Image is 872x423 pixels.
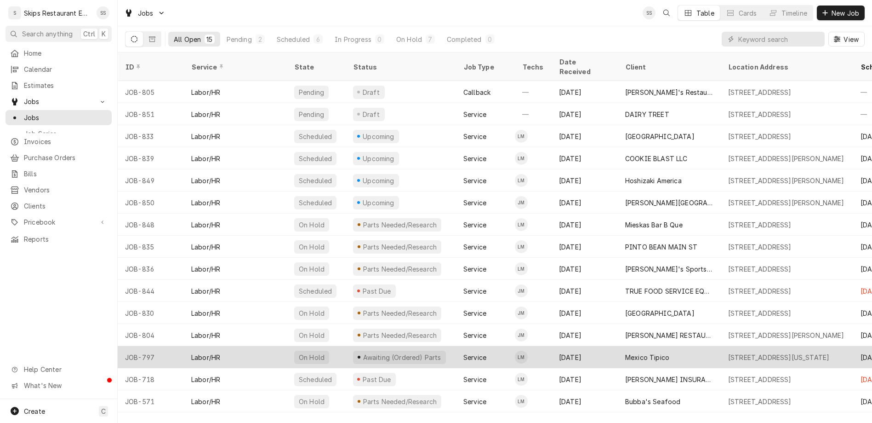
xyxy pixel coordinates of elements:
a: Go to Jobs [6,94,112,109]
div: JOB-851 [118,103,184,125]
div: [STREET_ADDRESS] [728,220,792,230]
div: Service [463,286,486,296]
div: [STREET_ADDRESS] [728,264,792,274]
div: [PERSON_NAME] RESTAURANT [625,330,713,340]
div: JOB-804 [118,324,184,346]
div: Service [463,330,486,340]
div: Service [463,264,486,274]
div: Bubba's Seafood [625,397,680,406]
div: Location Address [728,62,844,72]
div: Draft [361,87,381,97]
div: [DATE] [552,103,618,125]
div: LM [515,130,528,143]
a: Bills [6,166,112,181]
div: JM [515,284,528,297]
span: Vendors [24,185,107,195]
div: Upcoming [362,132,396,141]
div: JOB-797 [118,346,184,368]
div: — [515,81,552,103]
div: Service [463,132,486,141]
div: Pending [298,110,325,119]
div: [DATE] [552,147,618,169]
div: Upcoming [362,154,396,163]
div: Labor/HR [191,220,220,230]
span: Jobs [24,97,93,106]
div: Labor/HR [191,353,220,362]
div: 0 [487,35,493,44]
div: On Hold [298,308,325,318]
a: Clients [6,198,112,214]
div: 2 [257,35,263,44]
a: Purchase Orders [6,150,112,165]
div: Status [353,62,447,72]
button: Open search [659,6,674,20]
div: Parts Needed/Research [362,397,438,406]
div: LM [515,218,528,231]
div: Scheduled [277,35,310,44]
div: Service [463,220,486,230]
div: Date Received [559,57,609,76]
span: Ctrl [83,29,95,39]
div: Service [463,198,486,208]
div: LM [515,373,528,386]
div: Completed [447,35,481,44]
div: [STREET_ADDRESS] [728,308,792,318]
div: Jason Marroquin's Avatar [515,307,528,319]
div: [STREET_ADDRESS] [728,242,792,252]
a: Calendar [6,62,112,77]
div: Labor/HR [191,198,220,208]
span: Help Center [24,365,106,374]
div: Scheduled [298,132,333,141]
span: Jobs [24,113,107,122]
div: [PERSON_NAME]'s Restaurant [625,87,713,97]
a: Go to Help Center [6,362,112,377]
div: COOKIE BLAST LLC [625,154,688,163]
div: [GEOGRAPHIC_DATA] [625,132,695,141]
div: Labor/HR [191,110,220,119]
div: Callback [463,87,490,97]
div: [PERSON_NAME][GEOGRAPHIC_DATA] [625,198,713,208]
span: New Job [830,8,861,18]
div: [DATE] [552,280,618,302]
div: Table [696,8,714,18]
span: Reports [24,234,107,244]
div: [DATE] [552,169,618,191]
div: Longino Monroe's Avatar [515,240,528,253]
div: JOB-849 [118,169,184,191]
div: [DATE] [552,125,618,147]
div: SS [643,6,655,19]
div: On Hold [298,264,325,274]
div: 6 [315,35,321,44]
div: LM [515,351,528,364]
div: Labor/HR [191,397,220,406]
div: Hoshizaki America [625,176,682,185]
div: In Progress [335,35,371,44]
div: JOB-571 [118,390,184,412]
div: Service [191,62,278,72]
div: Cards [739,8,757,18]
div: Service [463,375,486,384]
div: Past Due [362,375,393,384]
div: Longino Monroe's Avatar [515,262,528,275]
span: Jobs [138,8,154,18]
div: Service [463,176,486,185]
div: Upcoming [362,198,396,208]
div: Labor/HR [191,264,220,274]
div: Service [463,154,486,163]
div: On Hold [298,242,325,252]
span: View [842,35,861,44]
a: Invoices [6,134,112,149]
div: Labor/HR [191,242,220,252]
a: Go to What's New [6,378,112,393]
div: All Open [174,35,201,44]
div: Upcoming [362,176,396,185]
span: Clients [24,201,107,211]
div: Jason Marroquin's Avatar [515,196,528,209]
div: JOB-805 [118,81,184,103]
a: Vendors [6,182,112,197]
div: Mieskas Bar B Que [625,220,683,230]
div: Scheduled [298,176,333,185]
div: Parts Needed/Research [362,242,438,252]
div: [STREET_ADDRESS][US_STATE] [728,353,829,362]
a: Go to Jobs [120,6,169,21]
